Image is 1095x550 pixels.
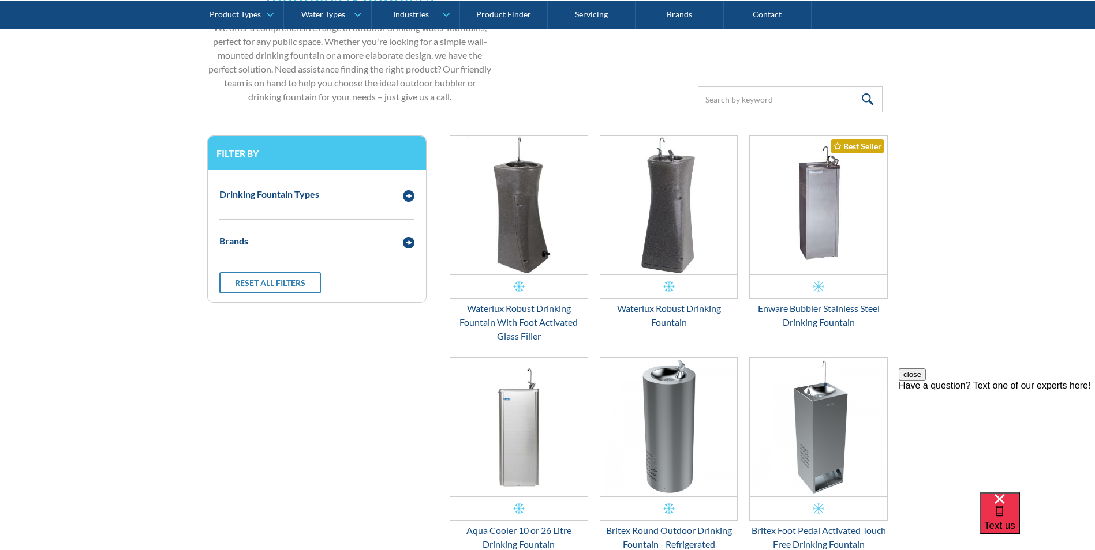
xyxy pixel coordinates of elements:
[210,9,261,19] div: Product Types
[219,272,321,293] a: Reset all filters
[207,21,494,104] p: We offer a comprehensive range of outdoor drinking water fountains, perfect for any public space....
[831,139,884,153] div: Best Seller
[450,136,588,274] img: Waterlux Robust Drinking Fountain With Foot Activated Glass Filler
[216,148,417,159] h3: Filter by
[750,136,887,274] img: Enware Bubbler Stainless Steel Drinking Fountain
[980,492,1095,550] iframe: podium webchat widget bubble
[393,9,429,19] div: Industries
[750,358,887,496] img: Britex Foot Pedal Activated Touch Free Drinking Fountain
[600,358,738,496] img: Britex Round Outdoor Drinking Fountain - Refrigerated
[600,136,738,274] img: Waterlux Robust Drinking Fountain
[600,302,738,329] div: Waterlux Robust Drinking Fountain
[600,135,738,329] a: Waterlux Robust Drinking FountainWaterlux Robust Drinking Fountain
[749,302,888,329] div: Enware Bubbler Stainless Steel Drinking Fountain
[219,234,248,248] div: Brands
[301,9,345,19] div: Water Types
[698,86,883,112] input: Search by keyword
[450,135,588,343] a: Waterlux Robust Drinking Fountain With Foot Activated Glass FillerWaterlux Robust Drinking Founta...
[450,358,588,496] img: Aqua Cooler 10 or 26 Litre Drinking Fountain
[749,135,888,329] a: Enware Bubbler Stainless Steel Drinking FountainBest SellerEnware Bubbler Stainless Steel Drinkin...
[899,368,1095,507] iframe: podium webchat widget prompt
[450,302,588,343] div: Waterlux Robust Drinking Fountain With Foot Activated Glass Filler
[219,187,319,201] div: Drinking Fountain Types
